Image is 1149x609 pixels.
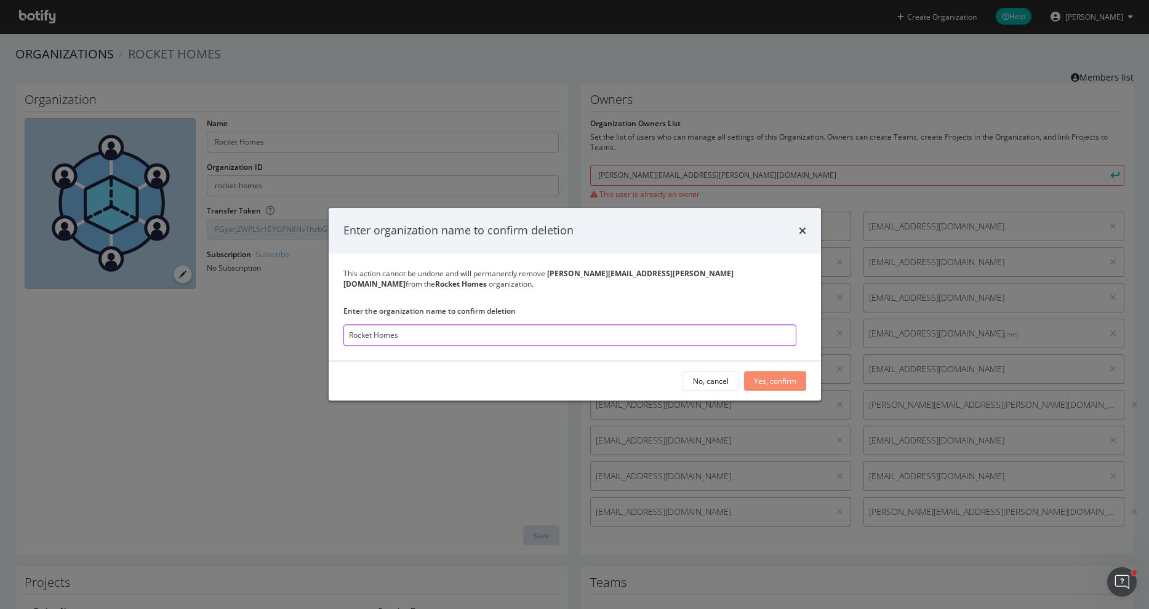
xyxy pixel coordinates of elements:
[744,372,806,391] button: Yes, confirm
[799,223,806,239] div: times
[435,279,487,289] b: Rocket Homes
[343,306,796,316] label: Enter the organization name to confirm deletion
[693,376,729,386] div: No, cancel
[754,376,796,386] div: Yes, confirm
[343,223,574,239] div: Enter organization name to confirm deletion
[1107,567,1137,597] iframe: Intercom live chat
[343,268,734,289] b: [PERSON_NAME][EMAIL_ADDRESS][PERSON_NAME][DOMAIN_NAME]
[329,208,821,400] div: modal
[343,325,796,346] input: Rocket Homes
[683,372,739,391] button: No, cancel
[343,268,806,289] div: This action cannot be undone and will permanently remove from the organization.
